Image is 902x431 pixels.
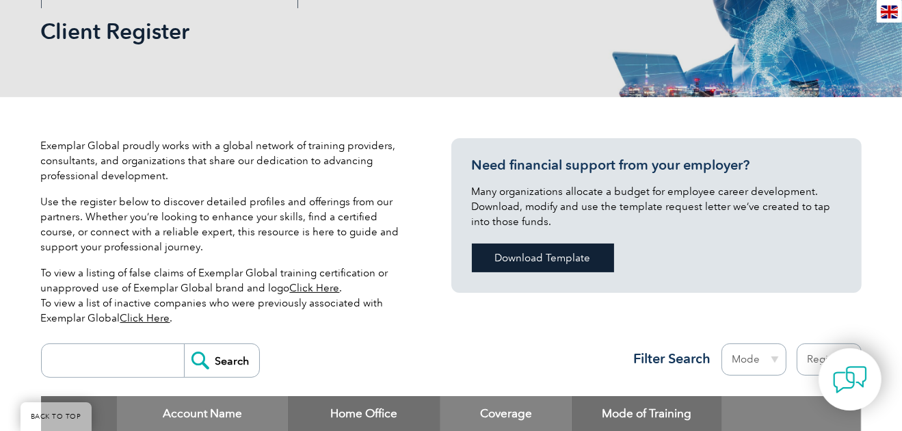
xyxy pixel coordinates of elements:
a: Click Here [290,282,340,294]
p: To view a listing of false claims of Exemplar Global training certification or unapproved use of ... [41,265,410,326]
a: Download Template [472,244,614,272]
h3: Filter Search [626,350,711,367]
h2: Client Register [41,21,615,42]
p: Use the register below to discover detailed profiles and offerings from our partners. Whether you... [41,194,410,254]
a: Click Here [120,312,170,324]
h3: Need financial support from your employer? [472,157,841,174]
img: en [881,5,898,18]
p: Exemplar Global proudly works with a global network of training providers, consultants, and organ... [41,138,410,183]
img: contact-chat.png [833,363,867,397]
input: Search [184,344,259,377]
a: BACK TO TOP [21,402,92,431]
p: Many organizations allocate a budget for employee career development. Download, modify and use th... [472,184,841,229]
